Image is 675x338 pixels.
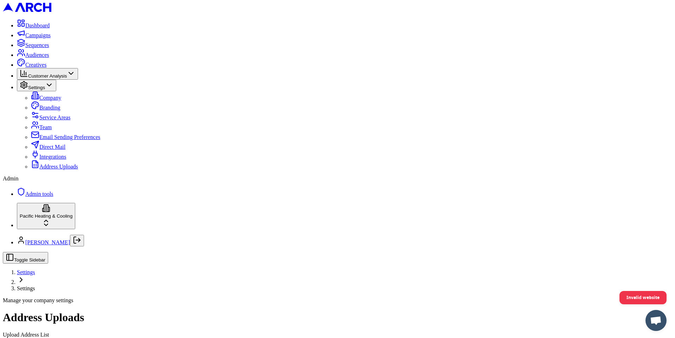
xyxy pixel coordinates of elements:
[25,62,46,68] span: Creatives
[31,95,61,101] a: Company
[3,297,672,304] div: Manage your company settings
[17,68,78,80] button: Customer Analysis
[39,124,52,130] span: Team
[17,22,50,28] a: Dashboard
[17,32,51,38] a: Campaigns
[3,332,672,338] div: Upload Address List
[14,257,45,263] span: Toggle Sidebar
[17,52,49,58] a: Audiences
[645,310,667,331] div: Open chat
[25,42,49,48] span: Sequences
[39,154,66,160] span: Integrations
[31,124,52,130] a: Team
[3,311,672,324] h1: Address Uploads
[70,235,84,246] button: Log out
[31,105,60,111] a: Branding
[17,62,46,68] a: Creatives
[25,52,49,58] span: Audiences
[3,175,672,182] div: Admin
[25,32,51,38] span: Campaigns
[28,85,45,90] span: Settings
[626,291,660,304] span: Invalid website
[39,144,65,150] span: Direct Mail
[17,80,56,91] button: Settings
[20,213,72,219] span: Pacific Heating & Cooling
[17,191,53,197] a: Admin tools
[25,191,53,197] span: Admin tools
[17,203,75,229] button: Pacific Heating & Cooling
[39,105,60,111] span: Branding
[31,144,65,150] a: Direct Mail
[17,285,35,291] span: Settings
[39,164,78,170] span: Address Uploads
[25,22,50,28] span: Dashboard
[39,95,61,101] span: Company
[17,42,49,48] a: Sequences
[31,134,100,140] a: Email Sending Preferences
[39,134,100,140] span: Email Sending Preferences
[17,269,35,275] a: Settings
[39,114,70,120] span: Service Areas
[28,73,67,79] span: Customer Analysis
[31,164,78,170] a: Address Uploads
[25,239,70,245] a: [PERSON_NAME]
[3,269,672,292] nav: breadcrumb
[31,154,66,160] a: Integrations
[3,252,48,264] button: Toggle Sidebar
[31,114,70,120] a: Service Areas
